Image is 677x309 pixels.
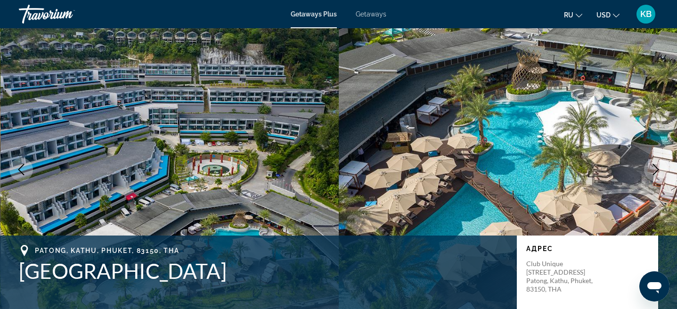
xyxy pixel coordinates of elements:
span: Patong, Kathu, Phuket, 83150, THA [35,247,179,254]
a: Getaways [356,10,386,18]
button: Previous image [9,158,33,181]
p: Адрес [526,245,649,252]
span: ru [564,11,573,19]
span: USD [596,11,611,19]
a: Travorium [19,2,113,26]
button: Next image [644,158,668,181]
span: KB [640,9,652,19]
a: Getaways Plus [291,10,337,18]
button: Change currency [596,8,620,22]
p: Club Unique [STREET_ADDRESS] Patong, Kathu, Phuket, 83150, THA [526,260,602,293]
button: Change language [564,8,582,22]
iframe: Button to launch messaging window [639,271,669,301]
h1: [GEOGRAPHIC_DATA] [19,259,507,283]
button: User Menu [634,4,658,24]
